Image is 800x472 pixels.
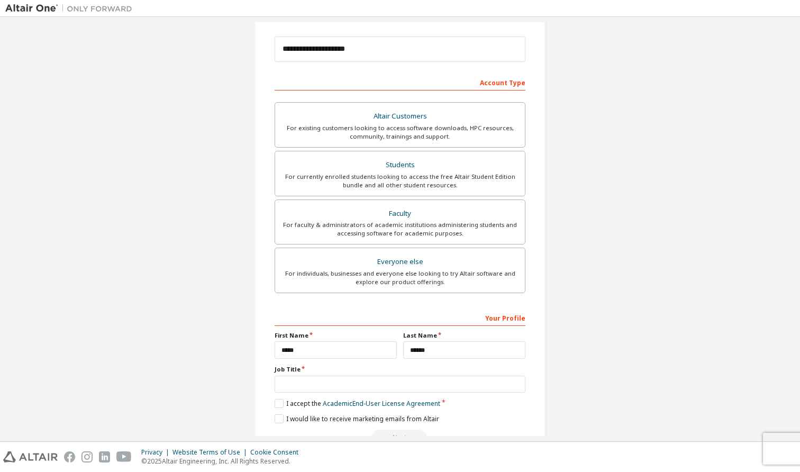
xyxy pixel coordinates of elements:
[323,399,440,408] a: Academic End-User License Agreement
[275,331,397,340] label: First Name
[172,448,250,457] div: Website Terms of Use
[275,365,525,374] label: Job Title
[141,457,305,466] p: © 2025 Altair Engineering, Inc. All Rights Reserved.
[281,124,519,141] div: For existing customers looking to access software downloads, HPC resources, community, trainings ...
[64,451,75,462] img: facebook.svg
[275,399,440,408] label: I accept the
[281,158,519,173] div: Students
[281,206,519,221] div: Faculty
[250,448,305,457] div: Cookie Consent
[275,309,525,326] div: Your Profile
[281,173,519,189] div: For currently enrolled students looking to access the free Altair Student Edition bundle and all ...
[275,74,525,90] div: Account Type
[403,331,525,340] label: Last Name
[275,430,525,446] div: Read and acccept EULA to continue
[281,109,519,124] div: Altair Customers
[275,414,439,423] label: I would like to receive marketing emails from Altair
[81,451,93,462] img: instagram.svg
[116,451,132,462] img: youtube.svg
[141,448,172,457] div: Privacy
[281,269,519,286] div: For individuals, businesses and everyone else looking to try Altair software and explore our prod...
[99,451,110,462] img: linkedin.svg
[5,3,138,14] img: Altair One
[3,451,58,462] img: altair_logo.svg
[281,221,519,238] div: For faculty & administrators of academic institutions administering students and accessing softwa...
[281,255,519,269] div: Everyone else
